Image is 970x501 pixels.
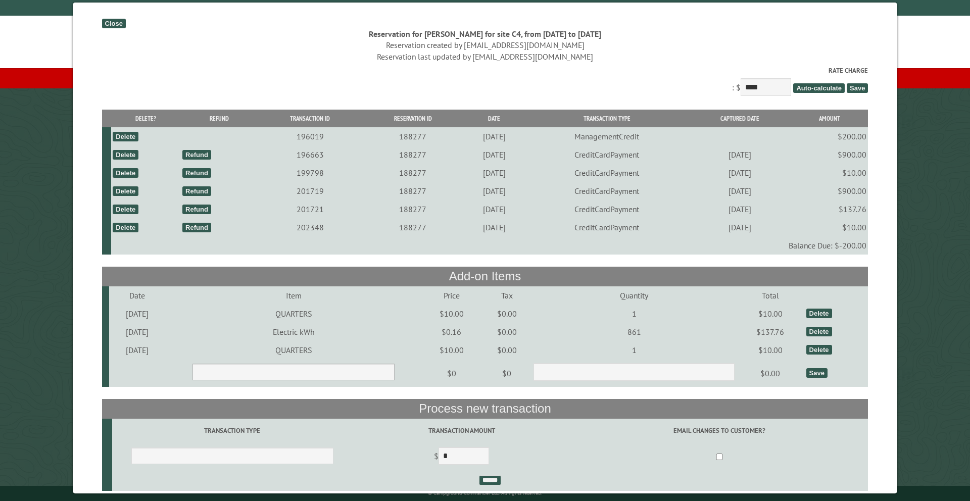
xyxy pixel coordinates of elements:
div: Delete [113,168,138,178]
td: $10.00 [421,305,481,323]
td: [DATE] [689,145,791,164]
div: : $ [102,66,868,98]
td: $0.00 [481,341,532,359]
div: Delete [113,186,138,196]
td: [DATE] [463,145,525,164]
div: Delete [113,132,138,141]
td: $0 [481,359,532,387]
td: $0.00 [481,305,532,323]
div: Reservation created by [EMAIL_ADDRESS][DOMAIN_NAME] [102,39,868,51]
div: Reservation last updated by [EMAIL_ADDRESS][DOMAIN_NAME] [102,51,868,62]
td: 188277 [363,200,463,218]
td: [DATE] [689,200,791,218]
td: $10.00 [421,341,481,359]
td: QUARTERS [166,305,421,323]
td: QUARTERS [166,341,421,359]
td: 199798 [258,164,363,182]
label: Email changes to customer? [572,426,866,435]
td: [DATE] [689,182,791,200]
td: 201721 [258,200,363,218]
td: $0 [421,359,481,387]
th: Reservation ID [363,110,463,127]
td: $0.00 [737,359,805,387]
td: $900.00 [791,182,868,200]
th: Transaction Type [525,110,689,127]
td: 188277 [363,127,463,145]
td: Item [166,286,421,305]
td: [DATE] [689,164,791,182]
th: Transaction ID [258,110,363,127]
td: Quantity [532,286,737,305]
td: 188277 [363,182,463,200]
td: ManagementCredit [525,127,689,145]
th: Captured Date [689,110,791,127]
td: 196663 [258,145,363,164]
td: $137.76 [737,323,805,341]
label: Transaction Type [114,426,351,435]
td: [DATE] [463,218,525,236]
div: Close [102,19,126,28]
div: Delete [113,223,138,232]
th: Refund [181,110,258,127]
td: $0.00 [481,323,532,341]
td: $0.16 [421,323,481,341]
th: Add-on Items [102,267,868,286]
span: Auto-calculate [793,83,845,93]
td: 188277 [363,218,463,236]
span: Save [847,83,868,93]
td: [DATE] [109,323,166,341]
th: Delete? [111,110,181,127]
td: [DATE] [463,182,525,200]
td: 202348 [258,218,363,236]
td: $137.76 [791,200,868,218]
td: 188277 [363,145,463,164]
label: Transaction Amount [354,426,569,435]
div: Refund [182,168,211,178]
div: Delete [806,309,832,318]
td: 196019 [258,127,363,145]
td: CreditCardPayment [525,200,689,218]
td: $10.00 [791,164,868,182]
td: [DATE] [109,305,166,323]
th: Process new transaction [102,399,868,418]
td: Balance Due: $-200.00 [111,236,868,255]
td: CreditCardPayment [525,164,689,182]
th: Date [463,110,525,127]
td: Tax [481,286,532,305]
td: CreditCardPayment [525,145,689,164]
td: [DATE] [109,341,166,359]
div: Delete [806,327,832,336]
div: Delete [113,150,138,160]
td: $10.00 [737,305,805,323]
td: $10.00 [791,218,868,236]
td: CreditCardPayment [525,218,689,236]
th: Amount [791,110,868,127]
div: Save [806,368,828,378]
td: Total [737,286,805,305]
td: $10.00 [737,341,805,359]
td: [DATE] [463,200,525,218]
small: © Campground Commander LLC. All rights reserved. [428,490,542,496]
td: 1 [532,305,737,323]
td: [DATE] [689,218,791,236]
td: $900.00 [791,145,868,164]
div: Delete [806,345,832,355]
td: 201719 [258,182,363,200]
div: Delete [113,205,138,214]
div: Reservation for [PERSON_NAME] for site C4, from [DATE] to [DATE] [102,28,868,39]
div: Refund [182,223,211,232]
td: 188277 [363,164,463,182]
td: 1 [532,341,737,359]
td: Date [109,286,166,305]
td: [DATE] [463,164,525,182]
div: Refund [182,186,211,196]
label: Rate Charge [102,66,868,75]
td: CreditCardPayment [525,182,689,200]
td: 861 [532,323,737,341]
td: $200.00 [791,127,868,145]
div: Refund [182,205,211,214]
td: Price [421,286,481,305]
td: Electric kWh [166,323,421,341]
td: [DATE] [463,127,525,145]
div: Refund [182,150,211,160]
